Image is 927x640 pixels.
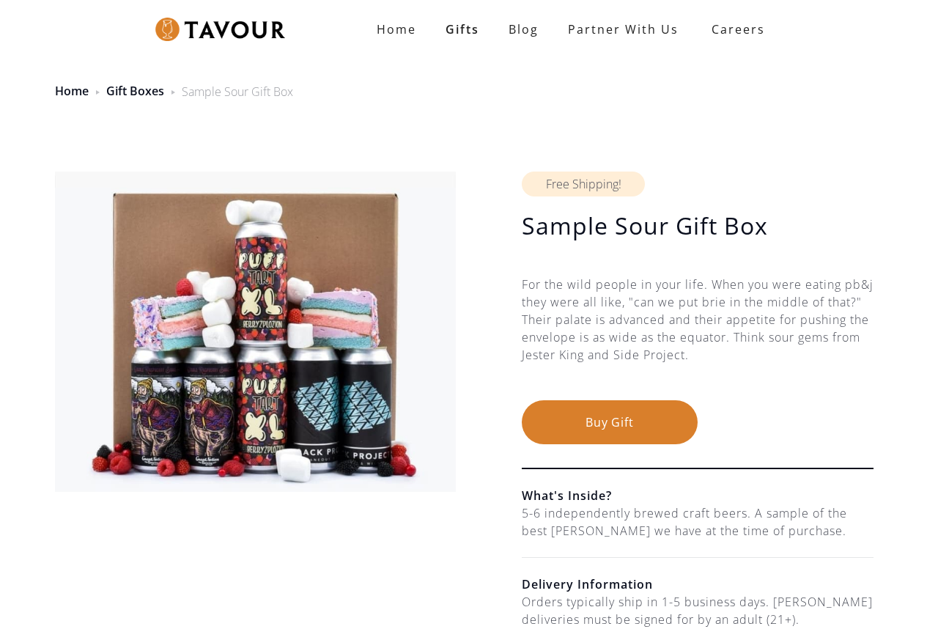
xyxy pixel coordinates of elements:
h6: What's Inside? [522,487,874,504]
button: Buy Gift [522,400,698,444]
div: 5-6 independently brewed craft beers. A sample of the best [PERSON_NAME] we have at the time of p... [522,504,874,540]
div: For the wild people in your life. When you were eating pb&j they were all like, "can we put brie ... [522,276,874,400]
a: Blog [494,15,553,44]
div: Free Shipping! [522,172,645,196]
h6: Delivery Information [522,575,874,593]
a: Gift Boxes [106,83,164,99]
a: Home [55,83,89,99]
h1: Sample Sour Gift Box [522,211,874,240]
a: Gifts [431,15,494,44]
a: partner with us [553,15,693,44]
div: Sample Sour Gift Box [182,83,293,100]
strong: Careers [712,15,765,44]
a: Home [362,15,431,44]
a: Careers [693,9,776,50]
strong: Home [377,21,416,37]
div: Orders typically ship in 1-5 business days. [PERSON_NAME] deliveries must be signed for by an adu... [522,593,874,628]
